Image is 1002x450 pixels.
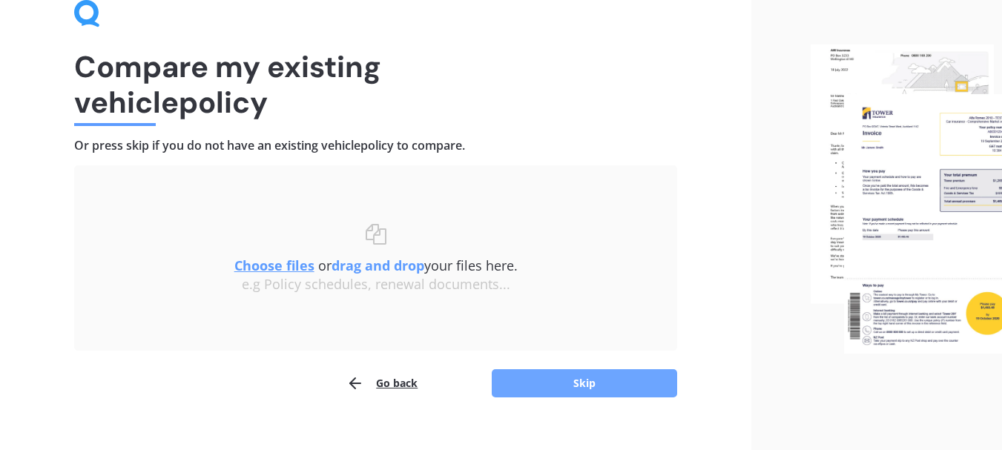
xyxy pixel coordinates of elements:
[346,368,418,398] button: Go back
[74,49,677,120] h1: Compare my existing vehicle policy
[234,257,314,274] u: Choose files
[74,138,677,153] h4: Or press skip if you do not have an existing vehicle policy to compare.
[234,257,518,274] span: or your files here.
[332,257,424,274] b: drag and drop
[104,277,647,293] div: e.g Policy schedules, renewal documents...
[811,44,1002,353] img: files.webp
[492,369,677,397] button: Skip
